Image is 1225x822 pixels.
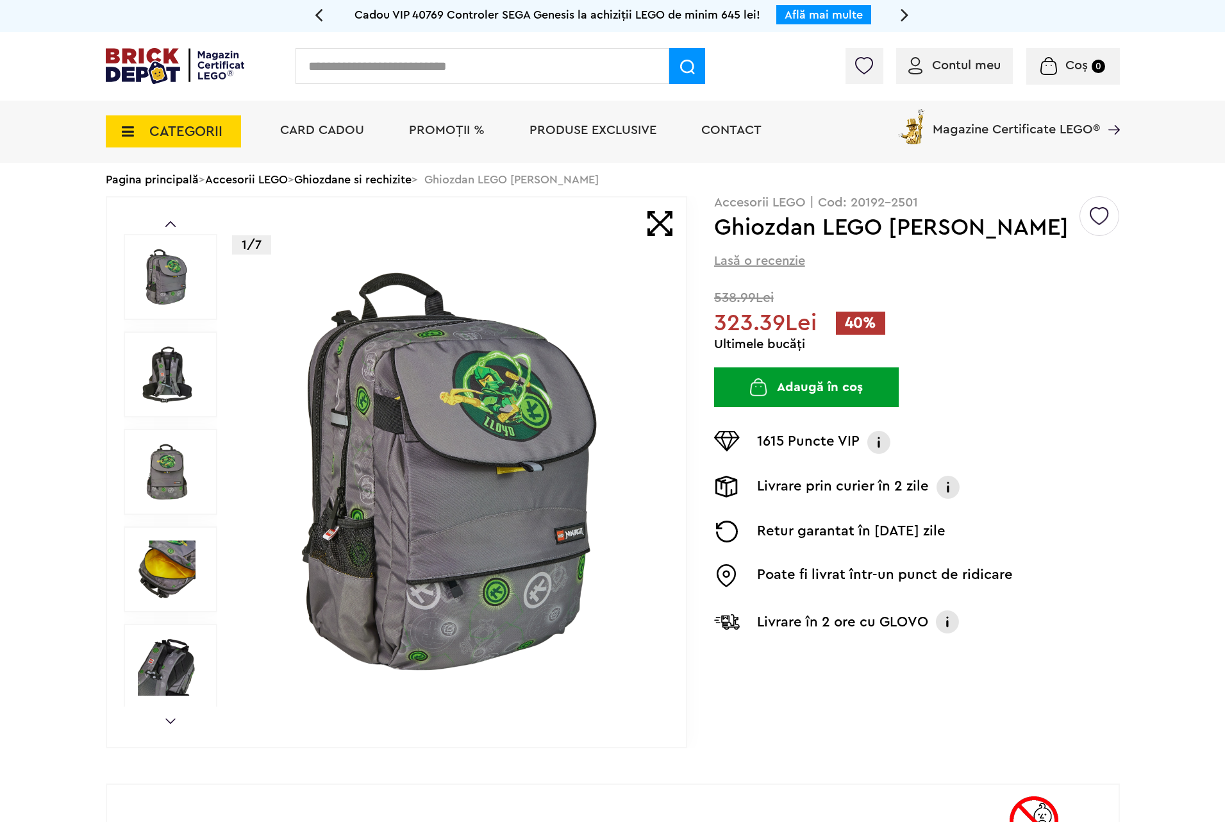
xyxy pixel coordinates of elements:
[409,124,485,137] a: PROMOȚII %
[205,174,288,185] a: Accesorii LEGO
[280,124,364,137] a: Card Cadou
[757,612,928,632] p: Livrare în 2 ore cu GLOVO
[714,614,740,630] img: Livrare Glovo
[232,235,271,255] p: 1/7
[354,9,760,21] span: Cadou VIP 40769 Controler SEGA Genesis la achiziții LEGO de minim 645 lei!
[714,564,740,587] img: Easybox
[714,367,899,407] button: Adaugă în coș
[138,443,196,501] img: Ghiozdan LEGO Ninjago - Hansen LEGO 20192-2501
[935,476,961,499] img: Info livrare prin curier
[757,476,929,499] p: Livrare prin curier în 2 zile
[138,248,196,306] img: Ghiozdan LEGO Ninjago - Hansen
[757,564,1013,587] p: Poate fi livrat într-un punct de ridicare
[138,346,196,403] img: Ghiozdan LEGO Ninjago - Hansen
[106,163,1120,196] div: > > > Ghiozdan LEGO [PERSON_NAME]
[866,431,892,454] img: Info VIP
[1100,106,1120,119] a: Magazine Certificate LEGO®
[757,521,946,542] p: Retur garantat în [DATE] zile
[714,521,740,542] img: Returnare
[529,124,656,137] a: Produse exclusive
[165,718,176,724] a: Next
[245,265,658,678] img: Ghiozdan LEGO Ninjago - Hansen
[714,216,1078,239] h1: Ghiozdan LEGO [PERSON_NAME]
[908,59,1001,72] a: Contul meu
[714,196,1120,209] p: Accesorii LEGO | Cod: 20192-2501
[836,312,885,335] span: 40%
[1065,59,1088,72] span: Coș
[138,541,196,598] img: Seturi Lego Ghiozdan LEGO Ninjago - Hansen
[714,252,805,270] span: Lasă o recenzie
[165,221,176,227] a: Prev
[714,312,817,335] span: 323.39Lei
[1092,60,1105,73] small: 0
[701,124,762,137] a: Contact
[149,124,222,138] span: CATEGORII
[933,106,1100,136] span: Magazine Certificate LEGO®
[106,174,199,185] a: Pagina principală
[714,431,740,451] img: Puncte VIP
[714,476,740,498] img: Livrare
[138,638,196,696] img: Ghiozdane si rechizite Ghiozdan LEGO Ninjago - Hansen
[714,338,1120,351] div: Ultimele bucăți
[932,59,1001,72] span: Contul meu
[714,291,1120,305] span: 538.99Lei
[785,9,863,21] a: Află mai multe
[935,609,960,635] img: Info livrare cu GLOVO
[294,174,412,185] a: Ghiozdane si rechizite
[757,431,860,454] p: 1615 Puncte VIP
